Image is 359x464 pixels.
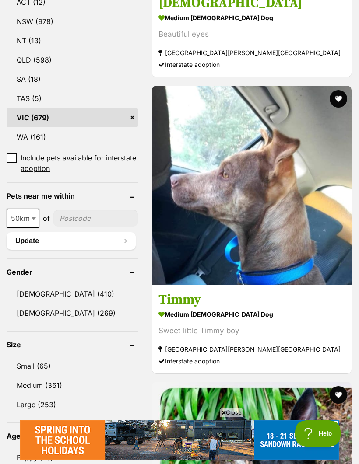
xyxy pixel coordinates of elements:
[7,395,138,414] a: Large (253)
[152,86,352,285] img: Timmy - Kelpie Dog
[7,192,138,200] header: Pets near me within
[158,59,345,71] div: Interstate adoption
[295,420,341,447] iframe: Help Scout Beacon - Open
[7,12,138,31] a: NSW (978)
[158,308,345,321] strong: medium [DEMOGRAPHIC_DATA] Dog
[7,285,138,303] a: [DEMOGRAPHIC_DATA] (410)
[20,420,339,460] iframe: Advertisement
[53,210,138,227] input: postcode
[7,357,138,375] a: Small (65)
[7,31,138,50] a: NT (13)
[220,408,243,417] span: Close
[43,213,50,223] span: of
[330,386,347,404] button: favourite
[7,376,138,394] a: Medium (361)
[7,128,138,146] a: WA (161)
[152,285,352,373] a: Timmy medium [DEMOGRAPHIC_DATA] Dog Sweet little Timmy boy [GEOGRAPHIC_DATA][PERSON_NAME][GEOGRAP...
[7,268,138,276] header: Gender
[158,325,345,337] div: Sweet little Timmy boy
[7,209,39,228] span: 50km
[7,232,136,250] button: Update
[7,153,138,174] a: Include pets available for interstate adoption
[7,108,138,127] a: VIC (679)
[158,343,345,355] strong: [GEOGRAPHIC_DATA][PERSON_NAME][GEOGRAPHIC_DATA]
[7,212,39,224] span: 50km
[158,12,345,24] strong: medium [DEMOGRAPHIC_DATA] Dog
[7,341,138,349] header: Size
[7,51,138,69] a: QLD (598)
[158,291,345,308] h3: Timmy
[158,29,345,41] div: Beautiful eyes
[7,70,138,88] a: SA (18)
[21,153,138,174] span: Include pets available for interstate adoption
[7,304,138,322] a: [DEMOGRAPHIC_DATA] (269)
[158,47,345,59] strong: [GEOGRAPHIC_DATA][PERSON_NAME][GEOGRAPHIC_DATA]
[7,432,138,440] header: Age
[158,355,345,367] div: Interstate adoption
[330,90,347,108] button: favourite
[7,89,138,108] a: TAS (5)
